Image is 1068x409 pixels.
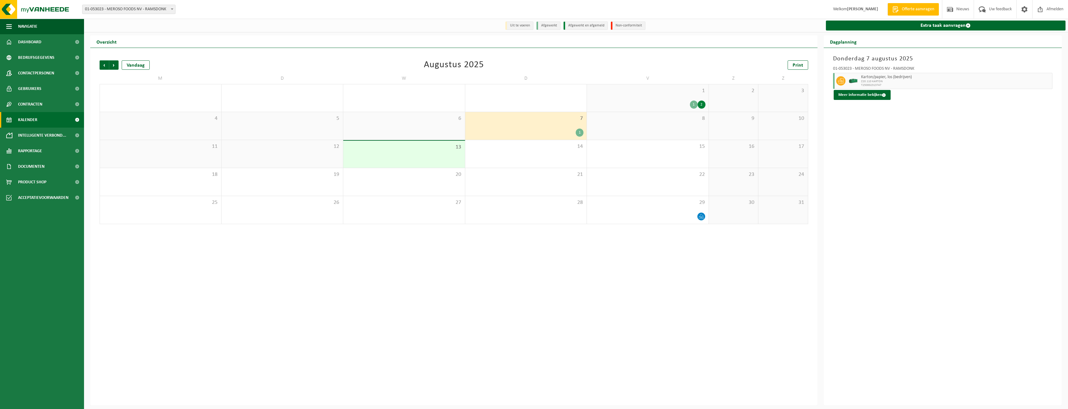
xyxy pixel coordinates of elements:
span: Karton/papier, los (bedrijven) [861,75,1051,80]
span: 3 [761,87,804,94]
span: 30 [712,199,755,206]
span: 17 [761,143,804,150]
span: 22 [590,171,705,178]
strong: [PERSON_NAME] [847,7,878,12]
span: 8 [590,115,705,122]
span: Product Shop [18,174,46,190]
span: 13 [346,144,462,151]
span: 14 [468,143,584,150]
td: Z [709,73,758,84]
span: Volgende [109,60,119,70]
div: 1 [690,101,698,109]
span: 28 [468,199,584,206]
span: Contracten [18,96,42,112]
span: 26 [225,199,340,206]
span: Kalender [18,112,37,128]
span: T250002313747 [861,83,1051,87]
span: Intelligente verbond... [18,128,66,143]
span: 20 [346,171,462,178]
span: 24 [761,171,804,178]
div: 1 [576,129,583,137]
div: Vandaag [122,60,150,70]
td: D [222,73,344,84]
span: 25 [103,199,218,206]
span: 15 [590,143,705,150]
span: Bedrijfsgegevens [18,50,54,65]
td: Z [758,73,808,84]
a: Offerte aanvragen [888,3,939,16]
span: Contactpersonen [18,65,54,81]
span: 7 [468,115,584,122]
span: 2 [712,87,755,94]
li: Afgewerkt [536,21,560,30]
div: 01-053023 - MEROSO FOODS NV - RAMSDONK [833,67,1053,73]
td: W [343,73,465,84]
span: 6 [346,115,462,122]
span: 21 [468,171,584,178]
span: Print [793,63,803,68]
span: Navigatie [18,19,37,34]
span: Documenten [18,159,44,174]
td: D [465,73,587,84]
div: Augustus 2025 [424,60,484,70]
span: 10 [761,115,804,122]
span: Rapportage [18,143,42,159]
span: 1 [590,87,705,94]
span: 01-053023 - MEROSO FOODS NV - RAMSDONK [82,5,176,14]
span: 01-053023 - MEROSO FOODS NV - RAMSDONK [82,5,175,14]
span: 11 [103,143,218,150]
img: HK-XZ-20-GN-00 [849,76,858,86]
span: Gebruikers [18,81,41,96]
td: M [100,73,222,84]
span: 12 [225,143,340,150]
span: Offerte aanvragen [900,6,936,12]
a: Extra taak aanvragen [826,21,1066,31]
h2: Overzicht [90,35,123,48]
a: Print [788,60,808,70]
button: Meer informatie bekijken [834,90,891,100]
span: Acceptatievoorwaarden [18,190,68,205]
span: 23 [712,171,755,178]
span: 31 [761,199,804,206]
span: 29 [590,199,705,206]
span: 4 [103,115,218,122]
span: 9 [712,115,755,122]
span: Z20.110 KARTON [861,80,1051,83]
td: V [587,73,709,84]
span: 27 [346,199,462,206]
li: Afgewerkt en afgemeld [564,21,608,30]
span: 5 [225,115,340,122]
li: Uit te voeren [505,21,533,30]
div: 2 [698,101,705,109]
span: 18 [103,171,218,178]
h3: Donderdag 7 augustus 2025 [833,54,1053,63]
span: 16 [712,143,755,150]
li: Non-conformiteit [611,21,645,30]
span: 19 [225,171,340,178]
span: Vorige [100,60,109,70]
span: Dashboard [18,34,41,50]
h2: Dagplanning [824,35,863,48]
